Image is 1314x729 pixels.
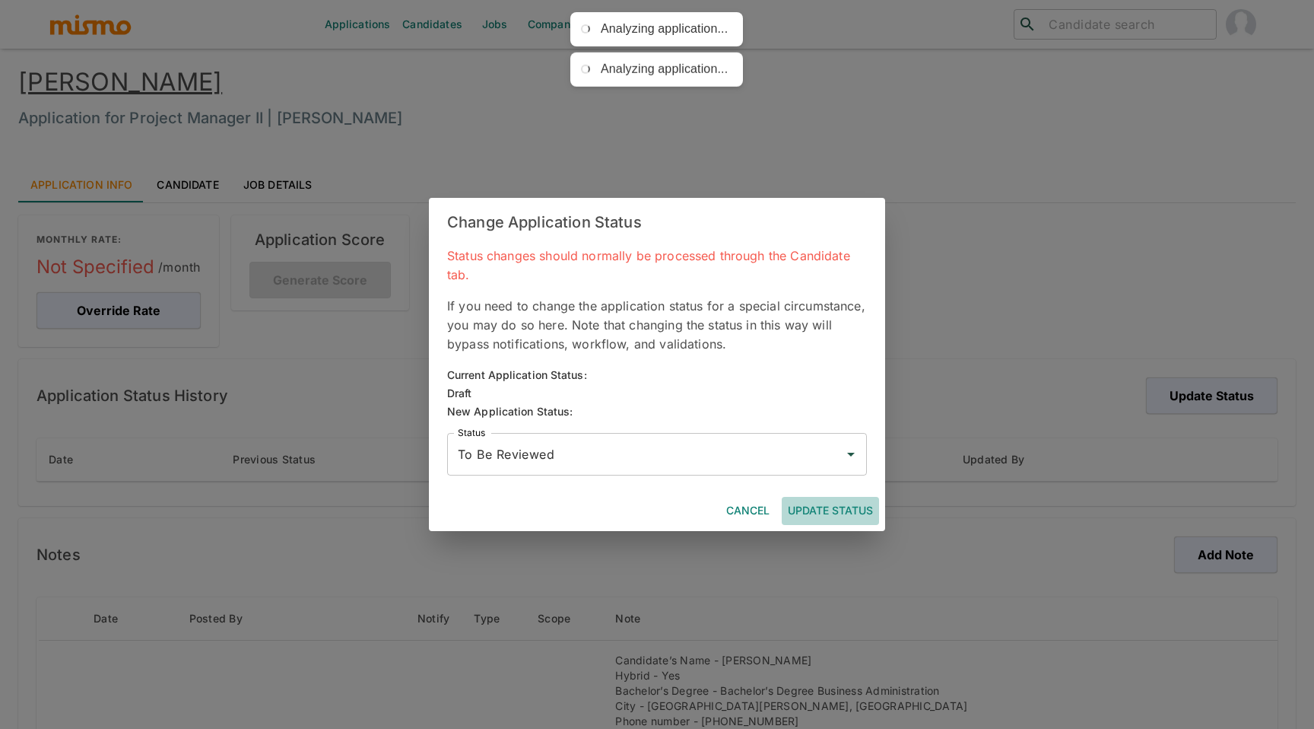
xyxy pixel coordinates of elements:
button: Open [840,444,862,465]
span: If you need to change the application status for a special circumstance, you may do so here. Note... [447,298,865,352]
h2: Change Application Status [429,198,885,247]
button: Update Status [782,497,879,525]
div: Current Application Status: [447,366,587,384]
div: Draft [447,384,587,403]
div: Analyzing application... [601,62,728,78]
div: Analyzing application... [601,21,728,37]
label: Status [458,426,485,439]
button: Cancel [720,497,776,525]
span: Status changes should normally be processed through the Candidate tab. [447,248,850,282]
div: New Application Status: [447,403,867,421]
